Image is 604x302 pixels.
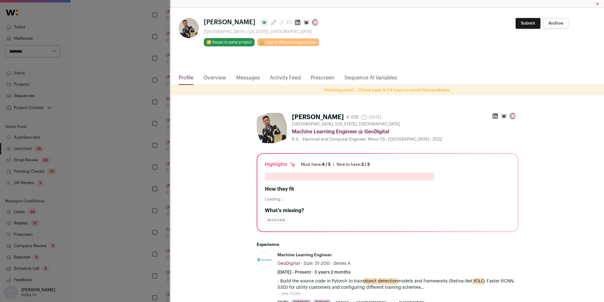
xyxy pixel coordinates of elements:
[301,261,330,266] span: · Size: 51-200
[292,113,344,122] h1: [PERSON_NAME]
[171,88,604,93] p: Fetching email... Check back in 24 hours to email this candidate.
[265,197,510,202] div: Loading...
[292,128,518,136] div: Machine Learning Engineer @ GeoDigital
[204,18,255,27] span: [PERSON_NAME]
[346,114,359,120] div: 4 YOE
[344,74,397,85] a: Sequence AI Variables
[333,261,350,266] span: Series A
[265,207,510,214] h2: What's missing?
[204,74,226,85] a: Overview
[516,18,540,29] button: Submit
[204,38,254,46] button: 🔂 Reuse in same project
[179,18,199,38] img: 907daefb56470d3c78bcfc839512c028775f9ce218ae1704ef7e9a1d309a2373
[204,29,321,34] div: [GEOGRAPHIC_DATA], [US_STATE], [GEOGRAPHIC_DATA]
[257,38,319,46] a: 🏡 Add to different organization
[331,260,332,267] span: ·
[257,242,518,247] h2: Experience
[236,74,260,85] a: Messages
[322,162,331,166] span: 4 / 5
[292,137,518,142] div: B.S. - Electrical and Computer Engineer, Minor CS - [GEOGRAPHIC_DATA] - 2022
[277,261,300,266] span: GeoDigital
[270,74,301,85] a: Activity Feed
[277,252,332,258] div: Machine Learning Engineer
[301,162,331,167] div: Must have:
[179,74,193,85] a: Profile
[265,217,288,224] div: up to 3 YOE
[277,278,518,291] p: - Build the source code in Pytorch to train models and frameworks (Retina-Net, , Faster-RCNN, SSD...
[311,74,334,85] a: Prescreen
[473,278,484,285] mark: YOLO
[265,185,510,193] h2: How they fit
[361,114,381,120] span: [DATE]
[257,113,287,143] img: 907daefb56470d3c78bcfc839512c028775f9ce218ae1704ef7e9a1d309a2373
[277,269,350,276] span: [DATE] - Present · 3 years 2 months
[301,162,370,167] ul: |
[337,162,370,167] div: Nice to have:
[543,18,569,29] button: Archive
[363,278,398,285] mark: object detection
[257,253,271,267] img: be3a7a9a65e3df53f48e40d496e76bf660cce7b7bef47a6fc6a2921caecffad7.jpg
[361,162,370,166] span: 3 / 3
[265,161,296,168] div: Highlights
[292,122,400,127] span: [GEOGRAPHIC_DATA], [US_STATE], [GEOGRAPHIC_DATA]
[277,291,300,297] button: ...see more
